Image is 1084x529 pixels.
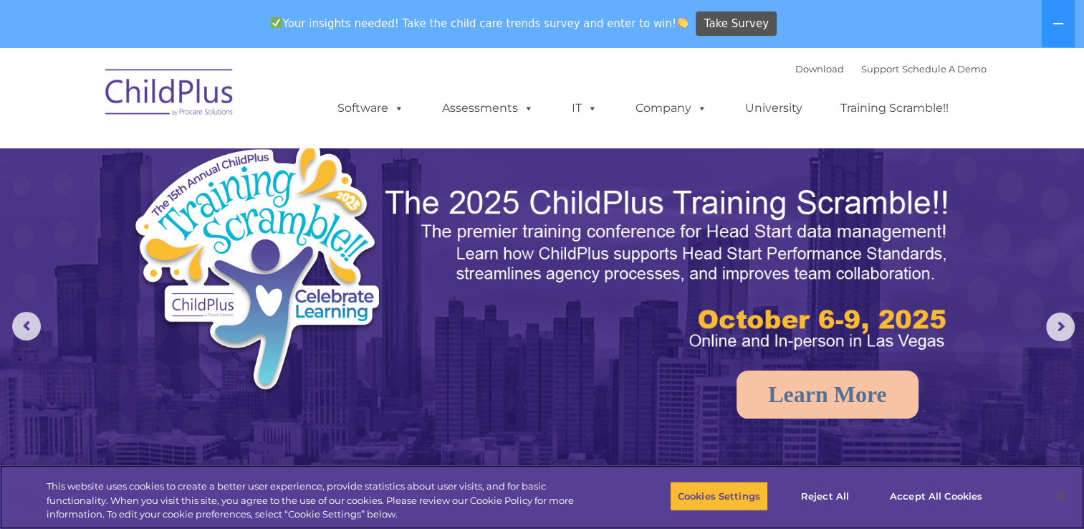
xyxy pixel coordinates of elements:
[704,11,769,37] span: Take Survey
[557,94,612,123] a: IT
[265,9,694,37] span: Your insights needed! Take the child care trends survey and enter to win!
[199,153,260,164] span: Phone number
[861,63,899,75] a: Support
[47,480,596,522] div: This website uses cookies to create a better user experience, provide statistics about user visit...
[1045,480,1077,512] button: Close
[98,59,241,130] img: ChildPlus by Procare Solutions
[271,17,282,28] img: ✅
[795,63,844,75] a: Download
[670,481,768,511] button: Cookies Settings
[737,371,918,419] a: Learn More
[795,63,987,75] font: |
[731,94,817,123] a: University
[902,63,987,75] a: Schedule A Demo
[677,17,688,28] img: 👏
[199,95,243,105] span: Last name
[882,481,990,511] button: Accept All Cookies
[826,94,963,123] a: Training Scramble!!
[428,94,548,123] a: Assessments
[780,481,870,511] button: Reject All
[323,94,418,123] a: Software
[621,94,721,123] a: Company
[696,11,777,37] a: Take Survey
